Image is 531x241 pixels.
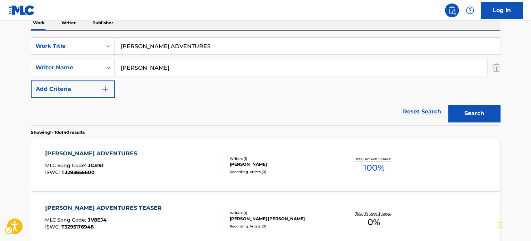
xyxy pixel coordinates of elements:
span: MLC Song Code : [45,162,88,169]
img: MLC Logo [8,5,35,15]
span: 0 % [368,216,380,229]
span: JC3191 [88,162,103,169]
button: Add Criteria [31,80,115,98]
div: [PERSON_NAME] [230,161,335,167]
img: search [448,6,456,15]
img: help [466,6,474,15]
div: Chat Widget [496,208,531,241]
div: Work Title [35,42,98,50]
p: Publisher [90,16,115,30]
div: On [102,38,115,54]
p: Writer [59,16,78,30]
span: JV8EJ4 [88,217,107,223]
img: 9d2ae6d4665cec9f34b9.svg [101,85,109,93]
div: [PERSON_NAME] [PERSON_NAME] [230,216,335,222]
div: Drag [498,215,503,235]
div: Writer Name [35,63,98,72]
input: Search... [115,59,487,76]
span: ISWC : [45,169,61,175]
form: Search Form [31,37,500,126]
p: Total Known Shares: [355,156,392,162]
p: Total Known Shares: [355,211,392,216]
div: [PERSON_NAME] ADVENTURES TEASER [45,204,165,212]
div: Writers ( 1 ) [230,156,335,161]
input: Search... [115,38,500,54]
span: T3293655600 [61,169,95,175]
span: T3295176948 [61,224,94,230]
span: ISWC : [45,224,61,230]
div: Recording Artists ( 0 ) [230,169,335,174]
button: Search [448,105,500,122]
span: 100 % [363,162,384,174]
a: Log In [481,2,523,19]
p: Showing 1 - 10 of 40 results [31,129,85,136]
a: Reset Search [399,104,445,119]
a: [PERSON_NAME] ADVENTURESMLC Song Code:JC3191ISWC:T3293655600Writers (1)[PERSON_NAME]Recording Art... [31,139,500,191]
div: Recording Artists ( 0 ) [230,224,335,229]
div: Writers ( 1 ) [230,210,335,216]
img: Delete Criterion [492,59,500,76]
div: [PERSON_NAME] ADVENTURES [45,149,141,158]
iframe: Hubspot Iframe [496,208,531,241]
span: MLC Song Code : [45,217,88,223]
p: Work [31,16,47,30]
